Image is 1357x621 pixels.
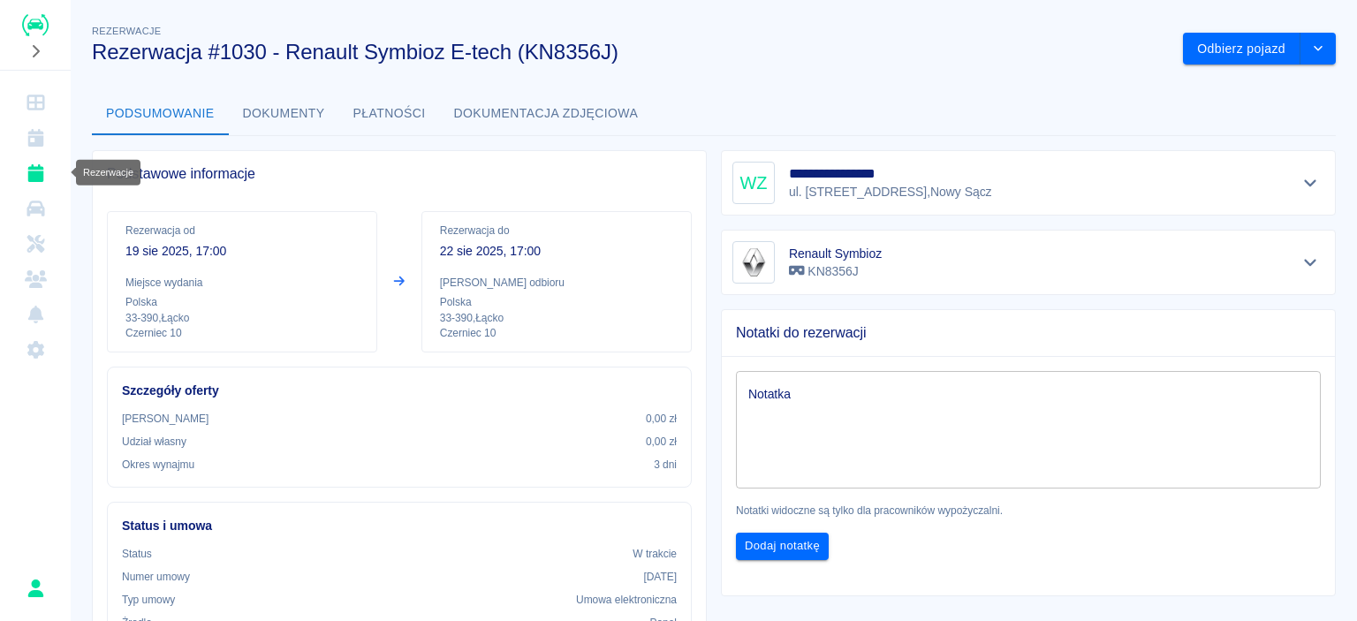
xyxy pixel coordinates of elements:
button: Płatności [339,93,440,135]
p: [PERSON_NAME] odbioru [440,275,673,291]
p: 33-390 , Łącko [440,310,673,326]
p: Miejsce wydania [125,275,359,291]
span: Podstawowe informacje [107,165,692,183]
p: 33-390 , Łącko [125,310,359,326]
div: Rezerwacje [76,160,140,186]
button: Dokumentacja zdjęciowa [440,93,653,135]
button: Dokumenty [229,93,339,135]
span: Rezerwacje [92,26,161,36]
p: Umowa elektroniczna [576,592,677,608]
p: Czerniec 10 [440,326,673,341]
div: WZ [732,162,775,204]
button: Podsumowanie [92,93,229,135]
a: Powiadomienia [7,297,64,332]
p: Typ umowy [122,592,175,608]
p: 3 dni [654,457,677,473]
a: Klienci [7,261,64,297]
button: Pokaż szczegóły [1296,170,1325,195]
p: Numer umowy [122,569,190,585]
p: 0,00 zł [646,434,677,450]
p: Notatki widoczne są tylko dla pracowników wypożyczalni. [736,503,1321,519]
a: Kalendarz [7,120,64,155]
button: drop-down [1300,33,1336,65]
p: ul. [STREET_ADDRESS] , Nowy Sącz [789,183,992,201]
a: Ustawienia [7,332,64,367]
span: Notatki do rezerwacji [736,324,1321,342]
p: Polska [440,294,673,310]
button: Odbierz pojazd [1183,33,1300,65]
p: KN8356J [789,262,882,281]
img: Image [736,245,771,280]
button: Pokaż szczegóły [1296,250,1325,275]
button: Dodaj notatkę [736,533,829,560]
a: Serwisy [7,226,64,261]
p: [DATE] [643,569,677,585]
a: Flota [7,191,64,226]
img: Renthelp [22,14,49,36]
p: W trakcie [633,546,677,562]
p: 0,00 zł [646,411,677,427]
p: Status [122,546,152,562]
a: Dashboard [7,85,64,120]
p: [PERSON_NAME] [122,411,208,427]
p: Czerniec 10 [125,326,359,341]
h6: Szczegóły oferty [122,382,677,400]
a: Rezerwacje [7,155,64,191]
button: Wiktor Hryc [17,570,54,607]
h3: Rezerwacja #1030 - Renault Symbioz E-tech (KN8356J) [92,40,1169,64]
button: Rozwiń nawigację [22,40,49,63]
h6: Renault Symbioz [789,245,882,262]
p: Rezerwacja do [440,223,673,239]
p: Polska [125,294,359,310]
p: Okres wynajmu [122,457,194,473]
p: Rezerwacja od [125,223,359,239]
p: 19 sie 2025, 17:00 [125,242,359,261]
p: 22 sie 2025, 17:00 [440,242,673,261]
h6: Status i umowa [122,517,677,535]
p: Udział własny [122,434,186,450]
